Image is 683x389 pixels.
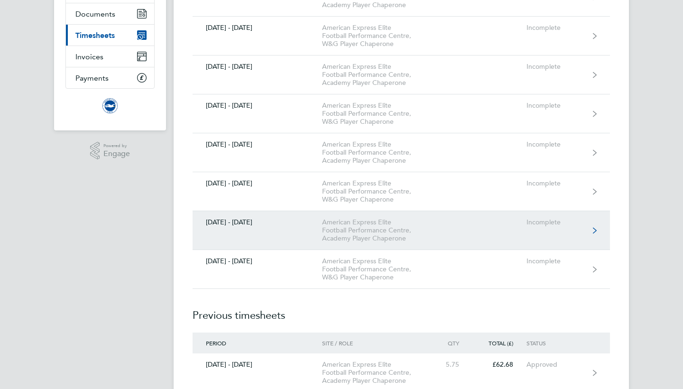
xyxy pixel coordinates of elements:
div: [DATE] - [DATE] [193,179,322,187]
div: American Express Elite Football Performance Centre, Academy Player Chaperone [322,361,431,385]
a: [DATE] - [DATE]American Express Elite Football Performance Centre, W&G Player ChaperoneIncomplete [193,250,610,289]
a: [DATE] - [DATE]American Express Elite Football Performance Centre, Academy Player ChaperoneIncomp... [193,211,610,250]
a: [DATE] - [DATE]American Express Elite Football Performance Centre, Academy Player ChaperoneIncomp... [193,56,610,94]
div: Approved [526,361,585,369]
h2: Previous timesheets [193,289,610,333]
div: Incomplete [526,218,585,226]
div: American Express Elite Football Performance Centre, Academy Player Chaperone [322,140,431,165]
div: Incomplete [526,140,585,148]
a: Powered byEngage [90,142,130,160]
div: American Express Elite Football Performance Centre, W&G Player Chaperone [322,24,431,48]
div: American Express Elite Football Performance Centre, Academy Player Chaperone [322,63,431,87]
div: American Express Elite Football Performance Centre, W&G Player Chaperone [322,102,431,126]
a: [DATE] - [DATE]American Express Elite Football Performance Centre, Academy Player ChaperoneIncomp... [193,133,610,172]
a: Timesheets [66,25,154,46]
img: brightonandhovealbion-logo-retina.png [102,98,118,113]
div: Incomplete [526,257,585,265]
a: [DATE] - [DATE]American Express Elite Football Performance Centre, W&G Player ChaperoneIncomplete [193,172,610,211]
a: Go to home page [65,98,155,113]
div: [DATE] - [DATE] [193,257,322,265]
span: Powered by [103,142,130,150]
div: Site / Role [322,340,431,346]
span: Documents [75,9,115,19]
span: Invoices [75,52,103,61]
div: Total (£) [472,340,526,346]
span: Timesheets [75,31,115,40]
div: American Express Elite Football Performance Centre, Academy Player Chaperone [322,218,431,242]
div: Incomplete [526,102,585,110]
div: American Express Elite Football Performance Centre, W&G Player Chaperone [322,179,431,204]
div: [DATE] - [DATE] [193,63,322,71]
div: [DATE] - [DATE] [193,102,322,110]
div: [DATE] - [DATE] [193,218,322,226]
div: Status [526,340,585,346]
div: [DATE] - [DATE] [193,24,322,32]
div: Incomplete [526,24,585,32]
div: £62.68 [472,361,526,369]
div: Incomplete [526,63,585,71]
a: Invoices [66,46,154,67]
span: Period [206,339,226,347]
a: Payments [66,67,154,88]
div: 5.75 [431,361,472,369]
div: Qty [431,340,472,346]
a: Documents [66,3,154,24]
span: Payments [75,74,109,83]
div: Incomplete [526,179,585,187]
a: [DATE] - [DATE]American Express Elite Football Performance Centre, W&G Player ChaperoneIncomplete [193,17,610,56]
div: [DATE] - [DATE] [193,140,322,148]
span: Engage [103,150,130,158]
a: [DATE] - [DATE]American Express Elite Football Performance Centre, W&G Player ChaperoneIncomplete [193,94,610,133]
div: [DATE] - [DATE] [193,361,322,369]
div: American Express Elite Football Performance Centre, W&G Player Chaperone [322,257,431,281]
